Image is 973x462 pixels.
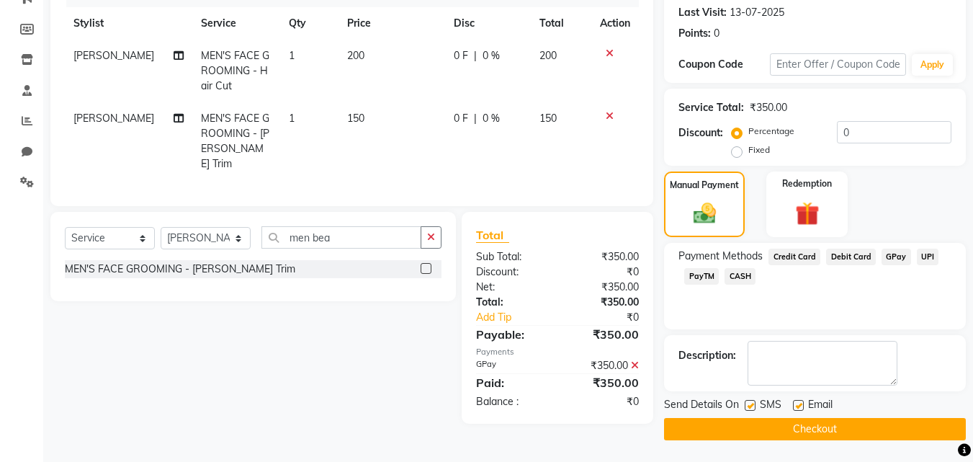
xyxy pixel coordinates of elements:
span: UPI [917,249,939,265]
label: Percentage [748,125,794,138]
span: Total [476,228,509,243]
button: Checkout [664,418,966,440]
span: 200 [347,49,364,62]
div: ₹0 [557,394,650,409]
span: Debit Card [826,249,876,265]
span: Credit Card [768,249,820,265]
div: Net: [465,280,557,295]
th: Stylist [65,7,192,40]
th: Action [591,7,639,40]
span: 0 % [483,111,500,126]
span: 150 [347,112,364,125]
div: 0 [714,26,719,41]
label: Fixed [748,143,770,156]
span: Email [808,397,833,415]
th: Disc [445,7,531,40]
div: ₹350.00 [557,358,650,373]
span: 0 F [454,48,468,63]
span: MEN'S FACE GROOMING - Hair Cut [201,49,269,92]
a: Add Tip [465,310,573,325]
div: ₹350.00 [557,249,650,265]
div: Payments [476,346,639,358]
input: Enter Offer / Coupon Code [770,53,906,76]
div: Service Total: [678,100,744,115]
span: | [474,111,477,126]
div: Balance : [465,394,557,409]
div: Payable: [465,326,557,343]
div: Last Visit: [678,5,727,20]
div: ₹350.00 [557,280,650,295]
div: Discount: [465,265,557,280]
span: Payment Methods [678,249,763,264]
div: GPay [465,358,557,373]
span: GPay [882,249,911,265]
span: 0 F [454,111,468,126]
span: CASH [725,268,755,285]
span: | [474,48,477,63]
span: 1 [289,49,295,62]
div: ₹0 [557,265,650,280]
div: Description: [678,348,736,363]
div: ₹350.00 [557,295,650,310]
div: ₹350.00 [750,100,787,115]
div: Discount: [678,125,723,141]
span: PayTM [684,268,719,285]
div: Paid: [465,374,557,391]
div: ₹350.00 [557,374,650,391]
span: [PERSON_NAME] [73,112,154,125]
div: Points: [678,26,711,41]
th: Qty [280,7,338,40]
div: Total: [465,295,557,310]
div: Coupon Code [678,57,769,72]
span: 0 % [483,48,500,63]
span: 150 [539,112,557,125]
button: Apply [912,54,953,76]
span: MEN'S FACE GROOMING - [PERSON_NAME] Trim [201,112,269,170]
span: 1 [289,112,295,125]
label: Redemption [782,177,832,190]
img: _gift.svg [788,199,827,228]
div: Sub Total: [465,249,557,265]
span: [PERSON_NAME] [73,49,154,62]
span: Send Details On [664,397,739,415]
div: ₹350.00 [557,326,650,343]
div: ₹0 [573,310,650,325]
div: 13-07-2025 [730,5,784,20]
span: SMS [760,397,781,415]
span: 200 [539,49,557,62]
th: Total [531,7,592,40]
th: Service [192,7,280,40]
th: Price [338,7,445,40]
label: Manual Payment [670,179,739,192]
div: MEN'S FACE GROOMING - [PERSON_NAME] Trim [65,262,295,277]
input: Search or Scan [261,226,421,249]
img: _cash.svg [686,200,723,226]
